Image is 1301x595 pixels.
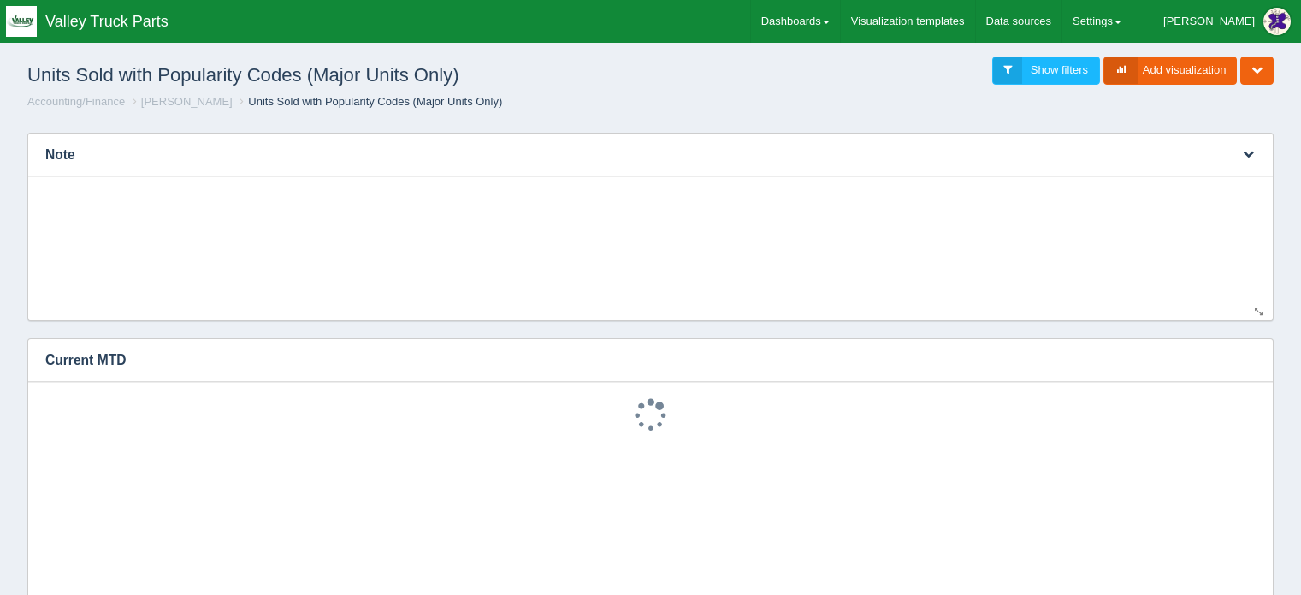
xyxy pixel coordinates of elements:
[1263,8,1291,35] img: Profile Picture
[992,57,1100,85] a: Show filters
[28,134,1221,176] h3: Note
[6,6,37,37] img: q1blfpkbivjhsugxdrfq.png
[1031,63,1088,76] span: Show filters
[1163,4,1255,39] div: [PERSON_NAME]
[28,339,1247,382] h3: Current MTD
[1103,57,1238,85] a: Add visualization
[27,57,651,94] h1: Units Sold with Popularity Codes (Major Units Only)
[45,13,169,30] span: Valley Truck Parts
[27,95,125,108] a: Accounting/Finance
[235,94,502,110] li: Units Sold with Popularity Codes (Major Units Only)
[141,95,233,108] a: [PERSON_NAME]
